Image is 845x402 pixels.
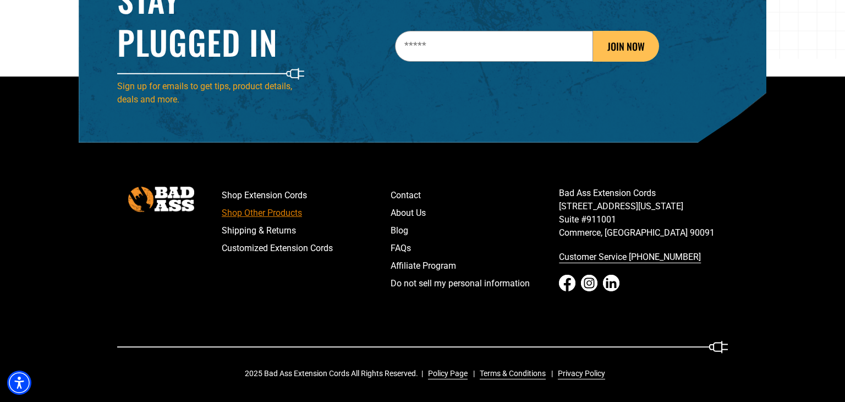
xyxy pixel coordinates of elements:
[222,240,391,257] a: Customized Extension Cords
[128,187,194,211] img: Bad Ass Extension Cords
[395,31,593,62] input: Email
[222,187,391,204] a: Shop Extension Cords
[117,80,310,106] p: Sign up for emails to get tips, product details, deals and more.
[391,240,559,257] a: FAQs
[424,368,468,379] a: Policy Page
[603,275,619,291] a: LinkedIn - open in a new tab
[559,275,575,291] a: Facebook - open in a new tab
[581,275,597,291] a: Instagram - open in a new tab
[222,222,391,240] a: Shipping & Returns
[475,368,546,379] a: Terms & Conditions
[391,204,559,222] a: About Us
[559,187,728,240] p: Bad Ass Extension Cords [STREET_ADDRESS][US_STATE] Suite #911001 Commerce, [GEOGRAPHIC_DATA] 90091
[391,257,559,275] a: Affiliate Program
[553,368,605,379] a: Privacy Policy
[245,368,613,379] div: 2025 Bad Ass Extension Cords All Rights Reserved.
[222,204,391,222] a: Shop Other Products
[391,187,559,204] a: Contact
[391,275,559,292] a: Do not sell my personal information
[559,248,728,266] a: call 833-674-1699
[391,222,559,240] a: Blog
[593,31,659,62] button: JOIN NOW
[7,371,31,395] div: Accessibility Menu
